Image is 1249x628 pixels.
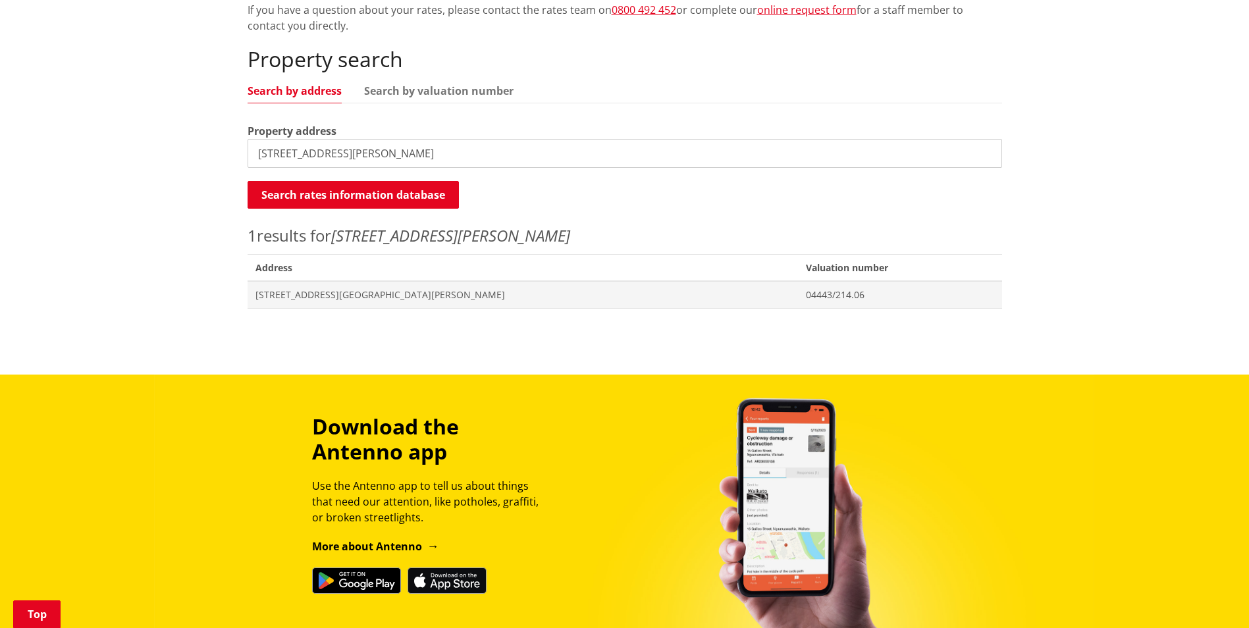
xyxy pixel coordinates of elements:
span: [STREET_ADDRESS][GEOGRAPHIC_DATA][PERSON_NAME] [255,288,791,301]
a: More about Antenno [312,539,439,554]
span: 1 [248,224,257,246]
img: Download on the App Store [408,567,487,594]
p: If you have a question about your rates, please contact the rates team on or complete our for a s... [248,2,1002,34]
a: online request form [757,3,857,17]
h3: Download the Antenno app [312,414,550,465]
a: Search by valuation number [364,86,514,96]
span: 04443/214.06 [806,288,994,301]
label: Property address [248,123,336,139]
button: Search rates information database [248,181,459,209]
em: [STREET_ADDRESS][PERSON_NAME] [331,224,570,246]
a: [STREET_ADDRESS][GEOGRAPHIC_DATA][PERSON_NAME] 04443/214.06 [248,281,1002,308]
img: Get it on Google Play [312,567,401,594]
a: Top [13,600,61,628]
iframe: Messenger Launcher [1188,573,1236,620]
p: results for [248,224,1002,248]
a: Search by address [248,86,342,96]
h2: Property search [248,47,1002,72]
a: 0800 492 452 [612,3,676,17]
span: Address [248,254,799,281]
input: e.g. Duke Street NGARUAWAHIA [248,139,1002,168]
span: Valuation number [798,254,1001,281]
p: Use the Antenno app to tell us about things that need our attention, like potholes, graffiti, or ... [312,478,550,525]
